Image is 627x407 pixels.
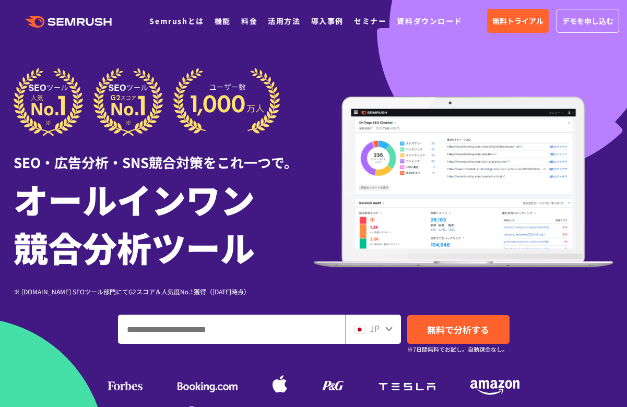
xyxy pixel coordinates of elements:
a: 導入事例 [311,16,344,26]
a: Semrushとは [149,16,204,26]
a: 機能 [215,16,231,26]
small: ※7日間無料でお試し。自動課金なし。 [407,344,508,354]
span: JP [370,322,380,334]
a: セミナー [354,16,386,26]
a: 無料トライアル [487,9,549,33]
span: デモを申し込む [562,15,613,27]
a: デモを申し込む [557,9,619,33]
div: SEO・広告分析・SNS競合対策をこれ一つで。 [14,136,314,172]
a: 無料で分析する [407,315,510,344]
div: ※ [DOMAIN_NAME] SEOツール部門にてG2スコア＆人気度No.1獲得（[DATE]時点） [14,286,314,296]
h1: オールインワン 競合分析ツール [14,175,314,271]
span: 無料で分析する [427,323,489,336]
a: 資料ダウンロード [397,16,462,26]
input: ドメイン、キーワードまたはURLを入力してください [119,315,345,343]
a: 活用方法 [268,16,300,26]
a: 料金 [241,16,257,26]
span: 無料トライアル [492,15,543,27]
